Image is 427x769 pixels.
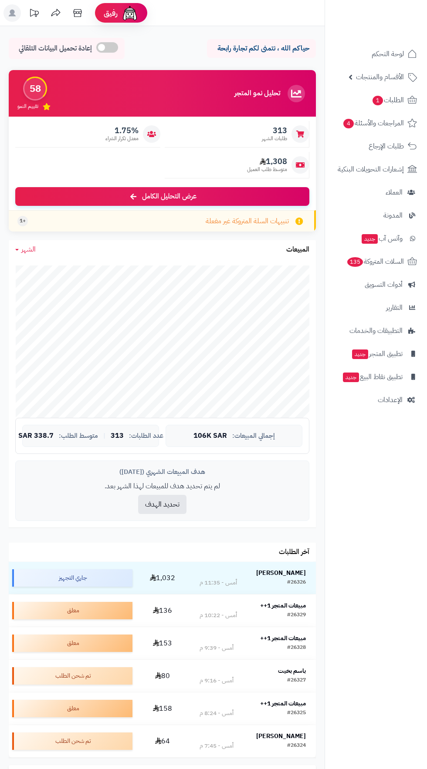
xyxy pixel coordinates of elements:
strong: مبيعات المتجر 1++ [260,601,306,610]
span: 313 [262,126,287,135]
div: أمس - 11:35 م [200,578,237,587]
td: 64 [136,725,190,757]
strong: [PERSON_NAME] [256,568,306,578]
div: #26328 [287,644,306,652]
td: 80 [136,660,190,692]
span: التطبيقات والخدمات [349,325,403,337]
span: 4 [343,118,354,129]
span: جديد [352,349,368,359]
strong: مبيعات المتجر 1++ [260,699,306,708]
div: معلق [12,635,132,652]
div: جاري التجهيز [12,569,132,587]
span: لوحة التحكم [372,48,404,60]
div: أمس - 9:16 م [200,676,234,685]
strong: مبيعات المتجر 1++ [260,634,306,643]
span: إعادة تحميل البيانات التلقائي [19,44,92,54]
span: تطبيق المتجر [351,348,403,360]
div: #26324 [287,742,306,750]
a: إشعارات التحويلات البنكية [330,159,422,180]
a: التقارير [330,297,422,318]
span: إشعارات التحويلات البنكية [338,163,404,175]
h3: تحليل نمو المتجر [234,90,280,97]
span: عدد الطلبات: [129,432,163,440]
span: +1 [20,217,26,225]
h3: آخر الطلبات [279,548,309,556]
div: أمس - 9:39 م [200,644,234,652]
span: جديد [362,234,378,244]
h3: المبيعات [286,246,309,254]
span: وآتس آب [361,232,403,245]
span: متوسط طلب العميل [247,166,287,173]
a: الطلبات1 [330,90,422,111]
span: تقييم النمو [17,103,38,110]
span: 338.7 SAR [18,432,54,440]
img: logo-2.png [368,7,419,25]
span: 1 [372,95,383,106]
span: جديد [343,373,359,382]
a: تطبيق نقاط البيعجديد [330,366,422,387]
a: طلبات الإرجاع [330,136,422,157]
a: تحديثات المنصة [23,4,45,24]
span: رفيق [104,8,118,18]
td: 153 [136,627,190,659]
div: #26325 [287,709,306,718]
a: الشهر [15,245,36,255]
div: أمس - 7:45 م [200,742,234,750]
a: تطبيق المتجرجديد [330,343,422,364]
td: 136 [136,594,190,627]
span: 1,308 [247,157,287,166]
span: المراجعات والأسئلة [342,117,404,129]
a: المراجعات والأسئلة4 [330,113,422,134]
div: أمس - 8:24 م [200,709,234,718]
a: لوحة التحكم [330,44,422,64]
a: العملاء [330,182,422,203]
span: | [103,433,105,439]
span: طلبات الشهر [262,135,287,142]
div: أمس - 10:22 م [200,611,237,620]
span: عرض التحليل الكامل [142,191,197,201]
p: حياكم الله ، نتمنى لكم تجارة رابحة [213,44,309,54]
span: 106K SAR [193,432,227,440]
div: هدف المبيعات الشهري ([DATE]) [22,467,302,477]
a: أدوات التسويق [330,274,422,295]
td: 158 [136,692,190,725]
strong: [PERSON_NAME] [256,732,306,741]
td: 1,032 [136,562,190,594]
span: طلبات الإرجاع [369,140,404,152]
span: 1.75% [105,126,139,135]
span: الإعدادات [378,394,403,406]
button: تحديد الهدف [138,495,186,514]
div: #26326 [287,578,306,587]
span: متوسط الطلب: [59,432,98,440]
span: العملاء [386,186,403,198]
span: المدونة [383,209,403,222]
a: الإعدادات [330,390,422,410]
span: الشهر [21,244,36,255]
div: #26327 [287,676,306,685]
a: السلات المتروكة135 [330,251,422,272]
strong: باسم بخيت [278,666,306,675]
span: معدل تكرار الشراء [105,135,139,142]
div: تم شحن الطلب [12,667,132,685]
span: أدوات التسويق [365,279,403,291]
span: الطلبات [372,94,404,106]
span: تنبيهات السلة المتروكة غير مفعلة [206,216,289,226]
div: #26329 [287,611,306,620]
div: معلق [12,602,132,619]
span: تطبيق نقاط البيع [342,371,403,383]
a: المدونة [330,205,422,226]
p: لم يتم تحديد هدف للمبيعات لهذا الشهر بعد. [22,481,302,491]
div: تم شحن الطلب [12,732,132,750]
span: السلات المتروكة [346,255,404,268]
a: وآتس آبجديد [330,228,422,249]
div: معلق [12,700,132,717]
span: التقارير [386,302,403,314]
span: 135 [346,257,364,267]
span: 313 [111,432,124,440]
a: التطبيقات والخدمات [330,320,422,341]
a: عرض التحليل الكامل [15,187,309,206]
img: ai-face.png [121,4,139,22]
span: إجمالي المبيعات: [232,432,275,440]
span: الأقسام والمنتجات [356,71,404,83]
